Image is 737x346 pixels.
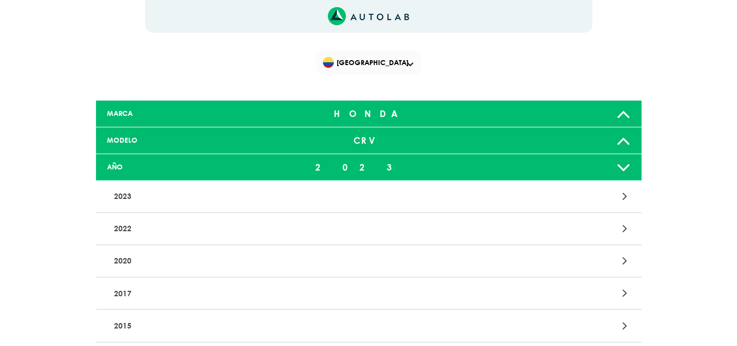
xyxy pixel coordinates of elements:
div: AÑO [99,162,279,172]
p: 2015 [110,315,450,336]
span: [GEOGRAPHIC_DATA] [323,55,416,70]
p: 2020 [110,251,450,271]
a: AÑO 2023 [96,154,642,181]
p: 2023 [110,186,450,207]
a: MODELO CRV [96,127,642,154]
div: 2023 [279,156,459,178]
p: 2017 [110,283,450,303]
img: Flag of COLOMBIA [323,57,334,68]
div: CRV [279,130,459,151]
a: MARCA HONDA [96,101,642,127]
div: MARCA [99,108,279,119]
div: HONDA [279,103,459,125]
div: MODELO [99,135,279,145]
a: Link al sitio de autolab [328,10,409,21]
div: Flag of COLOMBIA[GEOGRAPHIC_DATA] [316,50,421,74]
p: 2022 [110,219,450,239]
